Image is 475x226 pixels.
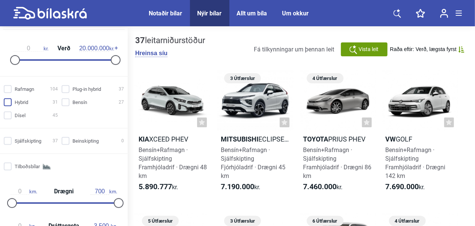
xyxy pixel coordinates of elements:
[221,146,285,179] span: Bensín+Rafmagn · Sjálfskipting Fjórhjóladrif · Drægni 45 km
[135,135,211,143] h2: XCeed PHEV
[121,137,124,145] span: 0
[135,36,145,45] b: 37
[228,216,257,226] span: 3 Útfærslur
[139,146,207,179] span: Bensín+Rafmagn · Sjálfskipting Framhjóladrif · Drægni 48 km
[139,135,149,143] b: Kia
[311,216,340,226] span: 6 Útfærslur
[53,98,58,106] span: 31
[300,135,375,143] h2: Prius PHEV
[15,163,40,170] span: Tilboðsbílar
[303,135,329,143] b: Toyota
[303,182,343,191] span: kr.
[440,9,448,18] img: user-login.svg
[146,216,175,226] span: 5 Útfærslur
[139,182,172,191] b: 5.890.777
[79,45,114,52] span: kr.
[135,71,211,198] a: KiaXCeed PHEVBensín+Rafmagn · SjálfskiptingFramhjóladrif · Drægni 48 km5.890.777kr.
[390,46,464,53] button: Raða eftir: Verð, lægsta fyrst
[72,85,101,93] span: Plug-in hybrid
[217,135,293,143] h2: Eclipse Cross PHEV
[382,71,458,198] a: VWGolfBensín+Rafmagn · SjálfskiptingFramhjóladrif · Drægni 142 km7.690.000kr.
[386,182,425,191] span: kr.
[119,85,124,93] span: 37
[15,98,28,106] span: Hybrid
[119,98,124,106] span: 27
[311,73,340,83] span: 4 Útfærslur
[52,188,75,194] span: Drægni
[14,45,48,52] span: kr.
[386,146,446,179] span: Bensín+Rafmagn · Sjálfskipting Framhjóladrif · Drægni 142 km
[303,182,337,191] b: 7.460.000
[393,216,422,226] span: 4 Útfærslur
[149,10,182,17] a: Notaðir bílar
[72,98,87,106] span: Bensín
[139,182,178,191] span: kr.
[135,50,167,57] button: Hreinsa síu
[254,46,335,53] span: Fá tilkynningar um þennan leit
[282,10,309,17] a: Um okkur
[15,111,26,119] span: Dísel
[53,137,58,145] span: 37
[386,135,396,143] b: VW
[237,10,267,17] a: Allt um bíla
[15,137,41,145] span: Sjálfskipting
[15,85,34,93] span: Rafmagn
[53,111,58,119] span: 45
[228,73,257,83] span: 3 Útfærslur
[359,45,378,53] span: Vista leit
[72,137,99,145] span: Beinskipting
[135,36,205,45] div: leitarniðurstöður
[217,71,293,198] a: 3 ÚtfærslurMitsubishiEclipse Cross PHEVBensín+Rafmagn · SjálfskiptingFjórhjóladrif · Drægni 45 km...
[50,85,58,93] span: 104
[11,188,37,195] span: km.
[386,182,419,191] b: 7.690.000
[221,182,260,191] span: kr.
[56,45,72,51] span: Verð
[390,46,457,53] span: Raða eftir: Verð, lægsta fyrst
[221,182,254,191] b: 7.190.000
[303,146,372,179] span: Bensín+Rafmagn · Sjálfskipting Framhjóladrif · Drægni 86 km
[221,135,258,143] b: Mitsubishi
[90,188,117,195] span: km.
[198,10,222,17] a: Nýir bílar
[300,71,375,198] a: 4 ÚtfærslurToyotaPrius PHEVBensín+Rafmagn · SjálfskiptingFramhjóladrif · Drægni 86 km7.460.000kr.
[382,135,458,143] h2: Golf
